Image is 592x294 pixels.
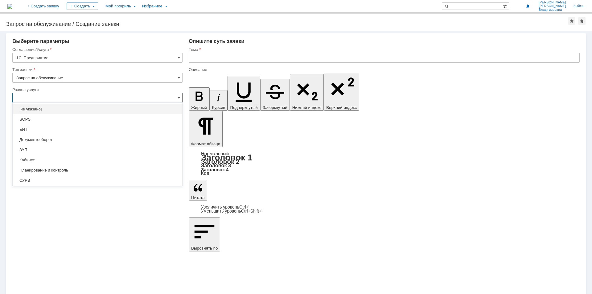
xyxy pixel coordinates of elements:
span: Выберите параметры [12,38,69,44]
a: Нормальный [201,151,229,156]
a: Заголовок 2 [201,158,240,165]
button: Подчеркнутый [228,76,260,111]
span: SOPS [16,117,179,122]
div: Запрос на обслуживание / Создание заявки [6,21,568,27]
div: Создать [67,2,98,10]
span: Владимировна [539,8,566,12]
button: Цитата [189,180,207,201]
button: Нижний индекс [290,74,324,111]
div: Соглашение/Услуга [12,48,181,52]
img: logo [7,4,12,9]
button: Жирный [189,87,210,111]
div: Сделать домашней страницей [578,17,586,25]
a: Заголовок 1 [201,153,253,162]
span: Верхний индекс [326,105,357,110]
span: Опишите суть заявки [189,38,245,44]
div: Описание [189,68,578,72]
button: Зачеркнутый [260,79,290,111]
div: Добавить в избранное [568,17,575,25]
span: Кабинет [16,158,179,163]
span: Нижний индекс [292,105,322,110]
div: Тема [189,48,578,52]
span: [PERSON_NAME] [539,1,566,4]
span: Курсив [212,105,225,110]
span: ЗУП [16,147,179,152]
span: Выровнять по [191,246,218,251]
a: Заголовок 3 [201,163,231,168]
a: Increase [201,205,249,209]
span: Документооборот [16,137,179,142]
div: Раздел услуги [12,88,181,92]
span: БИТ [16,127,179,132]
span: Зачеркнутый [263,105,287,110]
span: Планирование и контроль [16,168,179,173]
button: Верхний индекс [324,73,359,111]
span: Цитата [191,195,205,200]
a: Decrease [201,209,262,213]
span: Подчеркнутый [230,105,257,110]
a: Заголовок 4 [201,167,228,172]
span: Расширенный поиск [503,3,509,9]
div: Формат абзаца [189,151,580,176]
span: [не указано] [16,107,179,112]
a: Код [201,171,209,176]
span: Формат абзаца [191,142,220,146]
div: Тип заявки [12,68,181,72]
a: Перейти на домашнюю страницу [7,4,12,9]
span: СУРВ [16,178,179,183]
button: Формат абзаца [189,111,223,147]
div: Цитата [189,205,580,213]
button: Выровнять по [189,217,220,251]
span: Жирный [191,105,207,110]
span: Ctrl+Shift+' [241,209,262,213]
span: Ctrl+' [239,205,249,209]
span: [PERSON_NAME] [539,4,566,8]
button: Курсив [210,90,228,111]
